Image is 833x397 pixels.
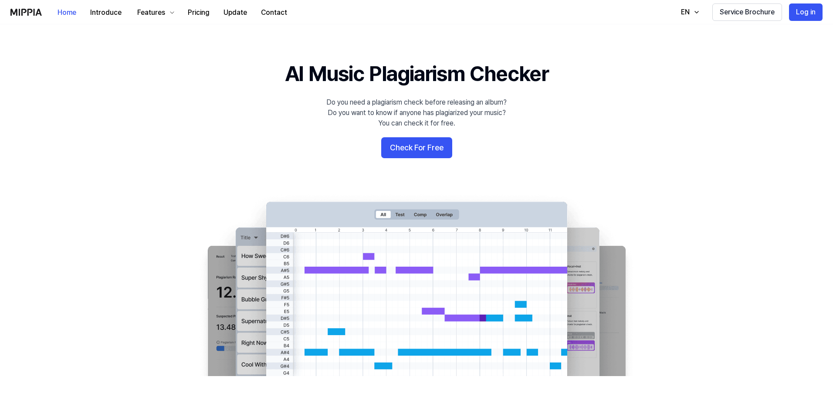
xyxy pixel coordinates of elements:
[712,3,782,21] button: Service Brochure
[381,137,452,158] button: Check For Free
[326,97,507,129] div: Do you need a plagiarism check before releasing an album? Do you want to know if anyone has plagi...
[129,4,181,21] button: Features
[789,3,823,21] button: Log in
[190,193,643,376] img: main Image
[51,0,83,24] a: Home
[217,4,254,21] button: Update
[679,7,691,17] div: EN
[83,4,129,21] button: Introduce
[672,3,705,21] button: EN
[254,4,294,21] button: Contact
[10,9,42,16] img: logo
[135,7,167,18] div: Features
[181,4,217,21] button: Pricing
[51,4,83,21] button: Home
[217,0,254,24] a: Update
[285,59,549,88] h1: AI Music Plagiarism Checker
